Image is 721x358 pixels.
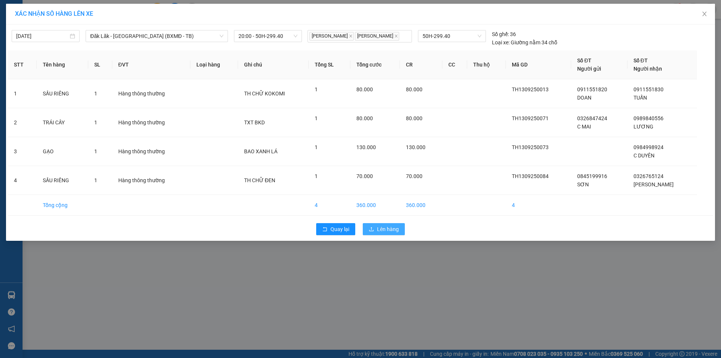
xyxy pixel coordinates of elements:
span: 1 [315,144,318,150]
span: 80.000 [356,115,373,121]
span: 130.000 [356,144,376,150]
span: 1 [94,119,97,125]
td: Hàng thông thường [112,137,190,166]
span: TH1309250071 [512,115,549,121]
th: Tổng SL [309,50,350,79]
span: TH1309250013 [512,86,549,92]
span: close [349,34,353,38]
button: uploadLên hàng [363,223,405,235]
span: [PERSON_NAME] [634,181,674,187]
td: 360.000 [400,195,442,216]
button: Close [694,4,715,25]
span: LƯƠNG [634,124,653,130]
span: Số ĐT [577,57,591,63]
th: Thu hộ [467,50,506,79]
span: TH CHỮ KOKOMI [244,91,285,97]
td: 4 [8,166,37,195]
button: rollbackQuay lại [316,223,355,235]
span: 0984998924 [634,144,664,150]
div: 36 [492,30,516,38]
td: SẦU RIÊNG [37,79,88,108]
span: C DUYÊN [634,153,655,159]
span: 70.000 [406,173,422,179]
span: Người nhận [634,66,662,72]
input: 13/09/2025 [16,32,68,40]
span: down [219,34,224,38]
span: 1 [94,148,97,154]
span: 0326765124 [634,173,664,179]
span: C MAI [577,124,591,130]
td: Tổng cộng [37,195,88,216]
span: Loại xe: [492,38,510,47]
span: 0989840556 [634,115,664,121]
span: 80.000 [406,115,422,121]
span: SƠN [577,181,589,187]
span: TXT BKD [244,119,265,125]
span: close [701,11,707,17]
th: CR [400,50,442,79]
span: 80.000 [406,86,422,92]
span: DOAN [577,95,591,101]
th: Tên hàng [37,50,88,79]
td: 2 [8,108,37,137]
td: GẠO [37,137,88,166]
span: [PERSON_NAME] [309,32,354,41]
span: Quay lại [330,225,349,233]
span: upload [369,227,374,233]
td: Hàng thông thường [112,166,190,195]
th: Mã GD [506,50,571,79]
span: 1 [315,173,318,179]
span: 70.000 [356,173,373,179]
div: Giường nằm 34 chỗ [492,38,557,47]
td: 4 [506,195,571,216]
span: Số ghế: [492,30,509,38]
td: Hàng thông thường [112,79,190,108]
span: 0911551820 [577,86,607,92]
span: 0326847424 [577,115,607,121]
span: Lên hàng [377,225,399,233]
td: TRÁI CÂY [37,108,88,137]
span: Đăk Lăk - Sài Gòn (BXMĐ - TB) [90,30,223,42]
td: SẦU RIÊNG [37,166,88,195]
th: Tổng cước [350,50,400,79]
th: ĐVT [112,50,190,79]
span: rollback [322,227,327,233]
span: TH1309250084 [512,173,549,179]
td: 4 [309,195,350,216]
th: STT [8,50,37,79]
th: CC [442,50,468,79]
span: close [394,34,398,38]
th: Loại hàng [190,50,238,79]
span: 1 [315,115,318,121]
span: 80.000 [356,86,373,92]
span: XÁC NHẬN SỐ HÀNG LÊN XE [15,10,93,17]
span: TH1309250073 [512,144,549,150]
td: 3 [8,137,37,166]
td: Hàng thông thường [112,108,190,137]
span: 0845199916 [577,173,607,179]
span: TH CHỮ ĐEN [244,177,275,183]
span: 1 [94,91,97,97]
span: 1 [94,177,97,183]
span: TUẤN [634,95,647,101]
span: Người gửi [577,66,601,72]
th: Ghi chú [238,50,309,79]
th: SL [88,50,112,79]
span: BAO XANH LÁ [244,148,278,154]
span: 0911551830 [634,86,664,92]
td: 1 [8,79,37,108]
span: 20:00 - 50H-299.40 [238,30,297,42]
span: 50H-299.40 [422,30,481,42]
span: [PERSON_NAME] [355,32,399,41]
span: 130.000 [406,144,425,150]
td: 360.000 [350,195,400,216]
span: 1 [315,86,318,92]
span: Số ĐT [634,57,648,63]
